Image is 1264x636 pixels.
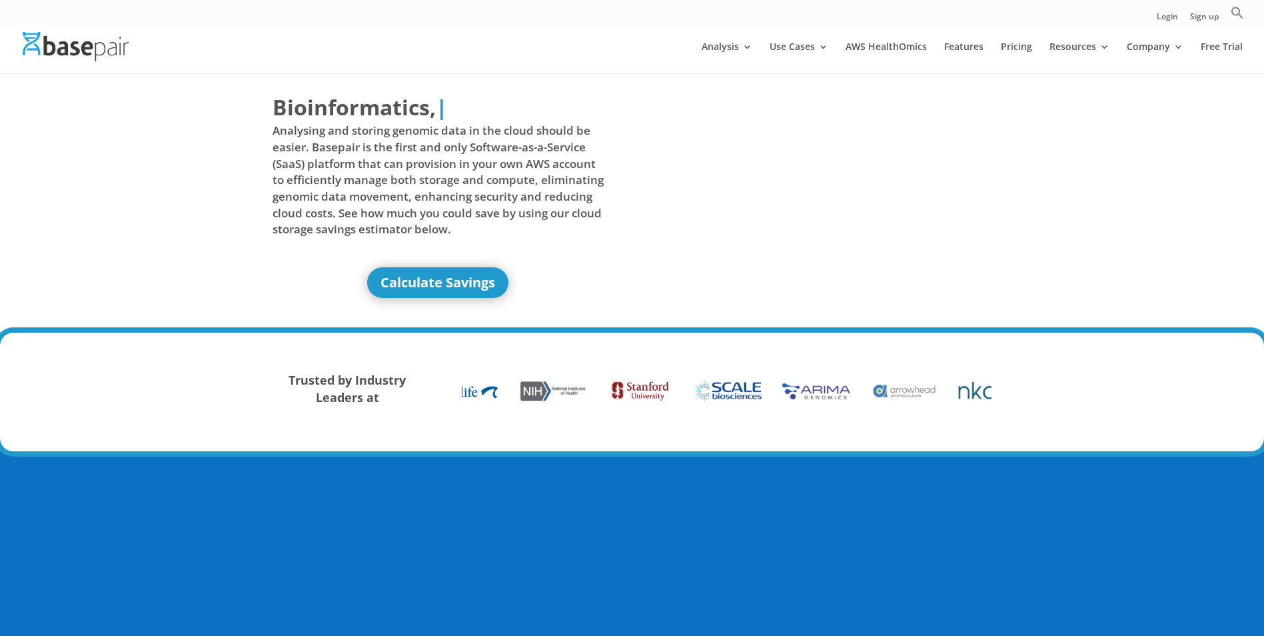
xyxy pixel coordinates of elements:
[367,267,508,298] a: Calculate Savings
[436,93,448,121] span: |
[23,32,129,61] img: Basepair
[1231,6,1244,27] a: Search Icon Link
[1001,42,1032,73] a: Pricing
[846,42,927,73] a: AWS HealthOmics
[1049,42,1109,73] a: Resources
[702,42,752,73] a: Analysis
[770,42,828,73] a: Use Cases
[1201,42,1243,73] a: Free Trial
[273,92,436,123] span: Bioinformatics,
[1231,6,1244,19] svg: Search
[1190,13,1219,27] a: Sign up
[1127,42,1183,73] a: Company
[642,92,974,279] iframe: Basepair - NGS Analysis Simplified
[289,372,406,405] strong: Trusted by Industry Leaders at
[944,42,983,73] a: Features
[1157,13,1178,27] a: Login
[273,123,604,237] span: Analysing and storing genomic data in the cloud should be easier. Basepair is the first and only ...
